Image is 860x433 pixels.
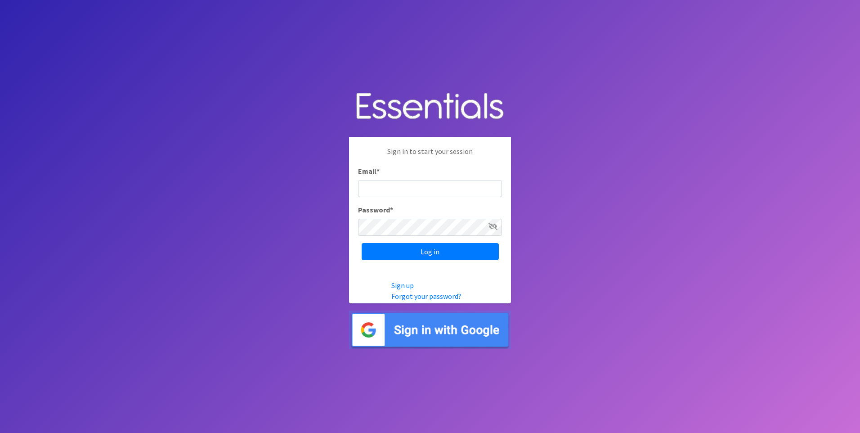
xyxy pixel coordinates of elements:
[362,243,499,260] input: Log in
[391,281,414,290] a: Sign up
[358,146,502,166] p: Sign in to start your session
[358,166,380,176] label: Email
[390,205,393,214] abbr: required
[391,292,461,301] a: Forgot your password?
[358,204,393,215] label: Password
[349,84,511,130] img: Human Essentials
[349,311,511,350] img: Sign in with Google
[376,167,380,176] abbr: required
